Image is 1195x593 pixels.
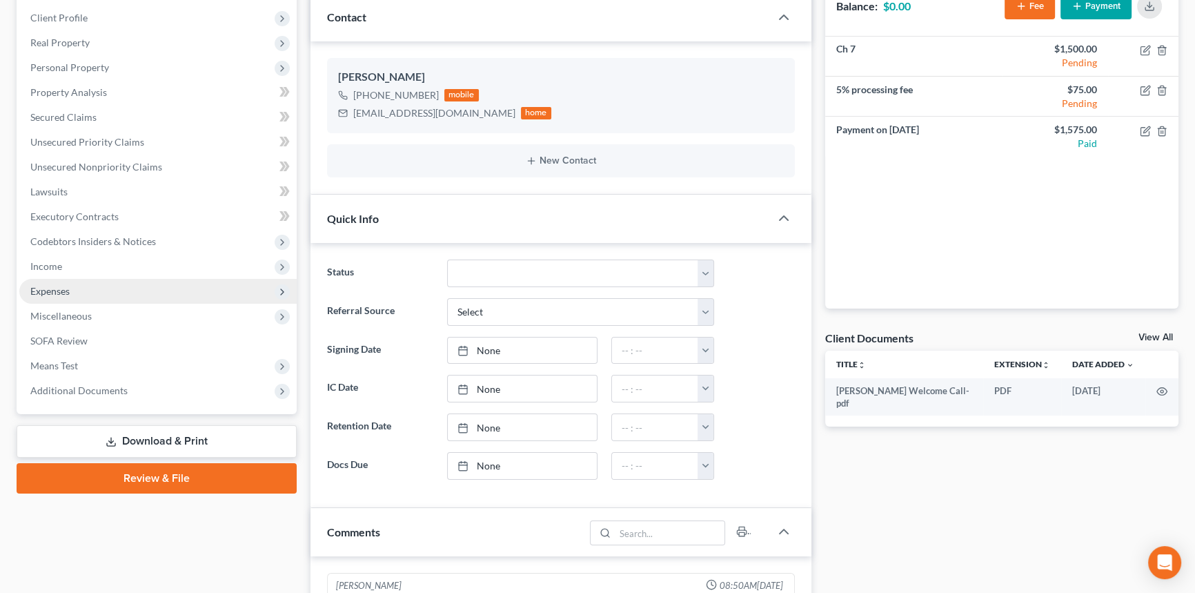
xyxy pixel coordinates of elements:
i: expand_more [1126,361,1134,369]
span: Property Analysis [30,86,107,98]
input: -- : -- [612,414,699,440]
a: Executory Contracts [19,204,297,229]
label: Referral Source [320,298,440,326]
div: Open Intercom Messenger [1148,546,1181,579]
td: [PERSON_NAME] Welcome Call-pdf [825,378,984,416]
label: IC Date [320,375,440,402]
div: mobile [444,89,479,101]
td: [DATE] [1061,378,1145,416]
span: Comments [327,525,380,538]
div: Client Documents [825,331,913,345]
div: [EMAIL_ADDRESS][DOMAIN_NAME] [353,106,515,120]
label: Docs Due [320,452,440,480]
div: Paid [1013,137,1097,150]
td: 5% processing fee [825,77,1002,117]
a: None [448,414,596,440]
span: Personal Property [30,61,109,73]
td: Payment on [DATE] [825,117,1002,156]
input: -- : -- [612,338,699,364]
input: -- : -- [612,376,699,402]
a: Unsecured Priority Claims [19,130,297,155]
div: $1,500.00 [1013,42,1097,56]
div: $75.00 [1013,83,1097,97]
div: Pending [1013,56,1097,70]
i: unfold_more [858,361,866,369]
a: Date Added expand_more [1072,359,1134,369]
a: Property Analysis [19,80,297,105]
a: Review & File [17,463,297,494]
a: None [448,453,596,479]
a: Secured Claims [19,105,297,130]
div: $1,575.00 [1013,123,1097,137]
a: None [448,338,596,364]
a: View All [1138,333,1173,342]
span: Means Test [30,360,78,371]
a: Lawsuits [19,179,297,204]
span: Codebtors Insiders & Notices [30,235,156,247]
a: Download & Print [17,425,297,458]
label: Status [320,260,440,287]
span: Real Property [30,37,90,48]
span: Unsecured Priority Claims [30,136,144,148]
button: New Contact [338,155,784,166]
label: Signing Date [320,337,440,364]
a: SOFA Review [19,329,297,353]
span: Income [30,260,62,272]
span: Secured Claims [30,111,97,123]
div: [PERSON_NAME] [336,579,402,592]
span: Additional Documents [30,385,128,396]
a: None [448,376,596,402]
a: Titleunfold_more [836,359,866,369]
div: home [521,107,551,119]
div: [PHONE_NUMBER] [353,88,439,102]
span: Quick Info [327,212,379,225]
span: Miscellaneous [30,310,92,322]
span: Client Profile [30,12,88,23]
label: Retention Date [320,414,440,441]
span: Unsecured Nonpriority Claims [30,161,162,173]
span: 08:50AM[DATE] [720,579,783,592]
span: Expenses [30,285,70,297]
div: [PERSON_NAME] [338,69,784,86]
input: -- : -- [612,453,699,479]
span: Lawsuits [30,186,68,197]
span: Contact [327,10,366,23]
a: Unsecured Nonpriority Claims [19,155,297,179]
a: Extensionunfold_more [994,359,1050,369]
td: PDF [983,378,1061,416]
span: Executory Contracts [30,211,119,222]
i: unfold_more [1042,361,1050,369]
td: Ch 7 [825,37,1002,77]
div: Pending [1013,97,1097,110]
span: SOFA Review [30,335,88,347]
input: Search... [615,521,724,545]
